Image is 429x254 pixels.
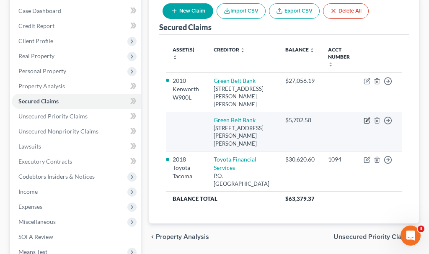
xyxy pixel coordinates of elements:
[310,48,315,53] i: unfold_more
[285,77,315,85] div: $27,056.19
[18,218,56,225] span: Miscellaneous
[12,154,141,169] a: Executory Contracts
[285,46,315,53] a: Balance unfold_more
[166,191,279,206] th: Balance Total
[217,3,266,19] button: Import CSV
[214,77,256,84] a: Green Belt Bank
[18,233,53,240] span: SOFA Review
[328,155,350,164] div: 1094
[285,155,315,164] div: $30,620.60
[333,233,419,240] button: Unsecured Priority Claims chevron_right
[18,128,98,135] span: Unsecured Nonpriority Claims
[163,3,213,19] button: New Claim
[18,203,42,210] span: Expenses
[285,116,315,124] div: $5,702.58
[240,48,245,53] i: unfold_more
[18,173,95,180] span: Codebtors Insiders & Notices
[214,85,272,108] div: [STREET_ADDRESS][PERSON_NAME][PERSON_NAME]
[173,155,200,180] li: 2018 Toyota Tacoma
[12,79,141,94] a: Property Analysis
[333,233,412,240] span: Unsecured Priority Claims
[214,116,256,123] a: Green Belt Bank
[214,156,256,171] a: Toyota Financial Services
[328,46,350,67] a: Acct Number unfold_more
[12,124,141,139] a: Unsecured Nonpriority Claims
[18,7,61,14] span: Case Dashboard
[18,188,38,195] span: Income
[18,97,59,105] span: Secured Claims
[285,195,315,202] span: $63,379.37
[214,124,272,148] div: [STREET_ADDRESS][PERSON_NAME][PERSON_NAME]
[12,229,141,244] a: SOFA Review
[173,77,200,102] li: 2010 Kenworth W900L
[18,37,53,44] span: Client Profile
[12,94,141,109] a: Secured Claims
[156,233,209,240] span: Property Analysis
[12,109,141,124] a: Unsecured Priority Claims
[12,3,141,18] a: Case Dashboard
[214,172,272,187] div: P.O. [GEOGRAPHIC_DATA]
[418,226,424,232] span: 3
[18,22,54,29] span: Credit Report
[173,46,194,60] a: Asset(s) unfold_more
[18,82,65,90] span: Property Analysis
[18,67,66,74] span: Personal Property
[18,158,72,165] span: Executory Contracts
[401,226,421,246] iframe: Intercom live chat
[18,143,41,150] span: Lawsuits
[328,62,333,67] i: unfold_more
[12,139,141,154] a: Lawsuits
[149,233,156,240] i: chevron_left
[214,46,245,53] a: Creditor unfold_more
[149,233,209,240] button: chevron_left Property Analysis
[173,55,178,60] i: unfold_more
[18,113,88,120] span: Unsecured Priority Claims
[18,52,54,59] span: Real Property
[269,3,320,19] a: Export CSV
[159,22,212,32] div: Secured Claims
[12,18,141,33] a: Credit Report
[323,3,369,19] button: Delete All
